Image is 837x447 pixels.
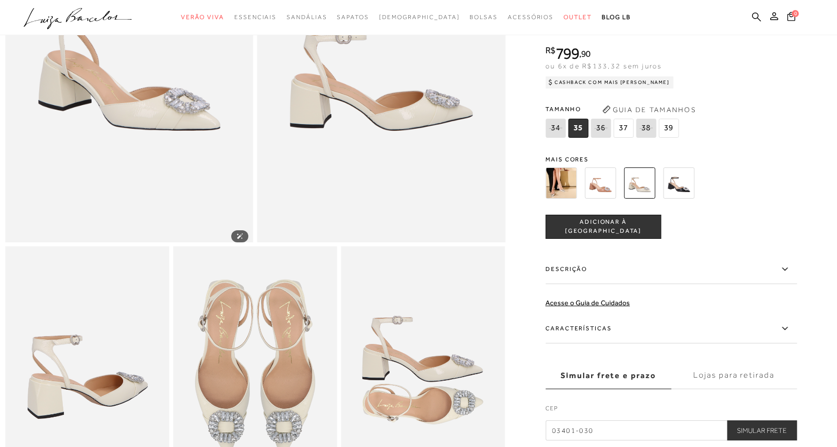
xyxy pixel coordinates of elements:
[470,8,498,27] a: categoryNavScreenReaderText
[337,8,368,27] a: categoryNavScreenReaderText
[337,14,368,21] span: Sapatos
[379,8,460,27] a: noSubCategoriesText
[508,8,553,27] a: categoryNavScreenReaderText
[613,119,633,138] span: 37
[545,362,671,389] label: Simular frete e prazo
[581,48,591,59] span: 90
[602,8,631,27] a: BLOG LB
[234,14,276,21] span: Essenciais
[671,362,797,389] label: Lojas para retirada
[579,49,591,58] i: ,
[585,167,616,199] img: SCARPIN DE SALTO BLOCO MÉDIO EM COURO VERNIZ BEGE COM CRISTAIS
[545,215,661,239] button: ADICIONAR À [GEOGRAPHIC_DATA]
[545,46,555,55] i: R$
[602,14,631,21] span: BLOG LB
[545,76,674,88] div: Cashback com Mais [PERSON_NAME]
[792,10,799,17] span: 0
[555,44,579,62] span: 799
[564,8,592,27] a: categoryNavScreenReaderText
[545,62,662,70] span: ou 6x de R$133,32 sem juros
[663,167,694,199] img: SCARPIN DE SALTO BLOCO MÉDIO EM COURO VERNIZ PRETO COM CRISTAIS
[287,14,327,21] span: Sandálias
[545,119,566,138] span: 34
[545,167,577,199] img: SCARPIN DE SALTO BLOCO MÉDIO EM COURO COBRA METALIZADO PRATA COM CRISTAIS
[546,218,661,236] span: ADICIONAR À [GEOGRAPHIC_DATA]
[545,314,797,343] label: Características
[181,14,224,21] span: Verão Viva
[234,8,276,27] a: categoryNavScreenReaderText
[508,14,553,21] span: Acessórios
[599,102,699,118] button: Guia de Tamanhos
[545,299,630,307] a: Acesse o Guia de Cuidados
[636,119,656,138] span: 38
[564,14,592,21] span: Outlet
[659,119,679,138] span: 39
[181,8,224,27] a: categoryNavScreenReaderText
[545,255,797,284] label: Descrição
[727,420,797,440] button: Simular Frete
[591,119,611,138] span: 36
[624,167,655,199] img: SCARPIN DE SALTO BLOCO MÉDIO EM COURO VERNIZ OFF WHITE COM CRISTAIS
[545,102,681,117] span: Tamanho
[784,11,798,25] button: 0
[287,8,327,27] a: categoryNavScreenReaderText
[568,119,588,138] span: 35
[545,420,797,440] input: CEP
[379,14,460,21] span: [DEMOGRAPHIC_DATA]
[470,14,498,21] span: Bolsas
[545,156,797,162] span: Mais cores
[545,404,797,418] label: CEP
